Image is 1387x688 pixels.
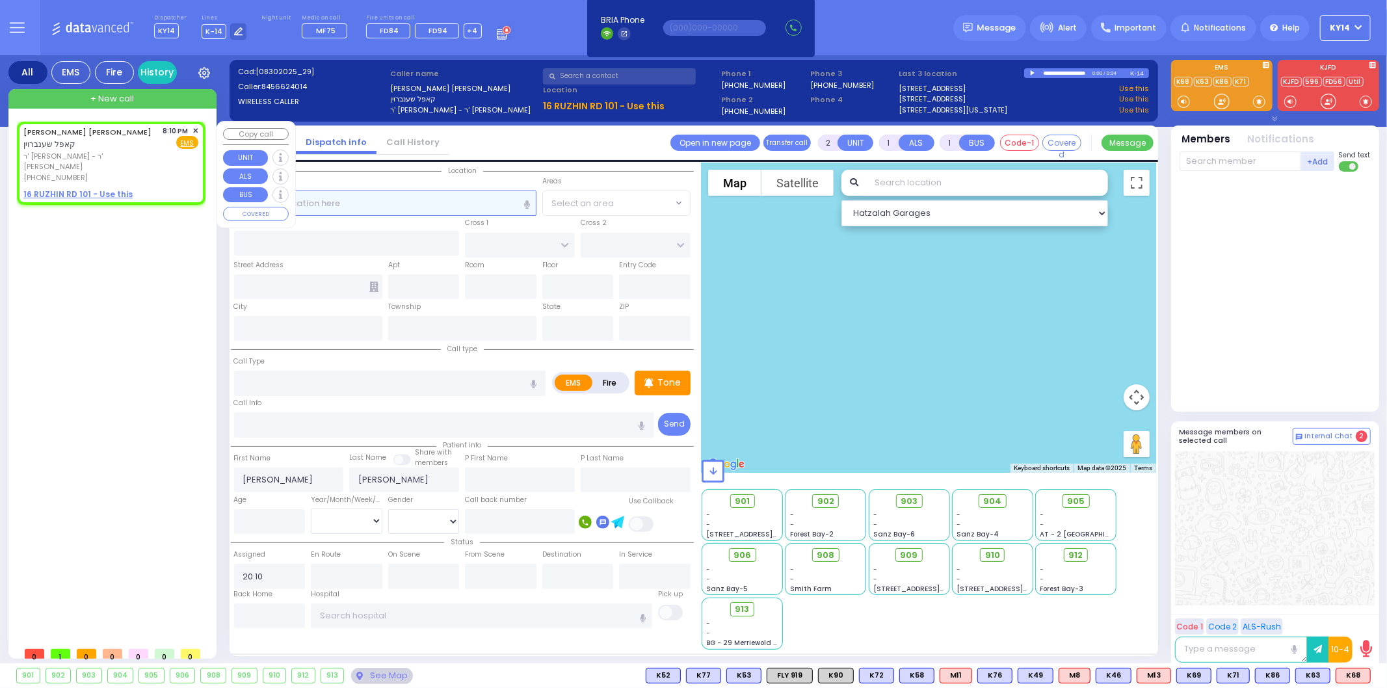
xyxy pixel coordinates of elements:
button: KY14 [1320,15,1371,41]
span: - [707,574,711,584]
button: 10-4 [1328,637,1353,663]
div: 913 [321,668,344,683]
div: K72 [859,668,894,683]
label: En Route [311,549,341,560]
span: 8:10 PM [163,126,189,136]
span: Sanz Bay-4 [957,529,999,539]
span: - [957,564,960,574]
a: Open in new page [670,135,760,151]
label: Assigned [234,549,266,560]
button: COVERED [223,207,289,221]
label: In Service [619,549,652,560]
label: Night unit [261,14,291,22]
span: [STREET_ADDRESS][PERSON_NAME] [873,584,996,594]
button: Message [1102,135,1154,151]
span: - [707,628,711,638]
div: ALS [1336,668,1371,683]
span: [STREET_ADDRESS][PERSON_NAME] [707,529,830,539]
span: - [957,520,960,529]
span: - [873,564,877,574]
label: Turn off text [1339,160,1360,173]
a: K68 [1174,77,1193,86]
div: BLS [1096,668,1131,683]
label: [PHONE_NUMBER] [721,80,786,90]
span: - [873,520,877,529]
button: UNIT [838,135,873,151]
div: BLS [1176,668,1211,683]
div: K69 [1176,668,1211,683]
span: 0 [25,649,44,659]
div: BLS [1295,668,1330,683]
button: Copy call [223,128,289,140]
div: 912 [292,668,315,683]
label: Cross 1 [465,218,488,228]
span: Alert [1058,22,1077,34]
label: Age [234,495,247,505]
input: (000)000-00000 [663,20,766,36]
div: K-14 [1130,68,1149,78]
label: Medic on call [302,14,351,22]
a: Use this [1119,94,1149,105]
label: State [542,302,561,312]
div: BLS [646,668,681,683]
div: 908 [201,668,226,683]
label: Gender [388,495,413,505]
label: P First Name [465,453,508,464]
label: Call back number [465,495,527,505]
div: ALS [940,668,972,683]
label: [PHONE_NUMBER] [810,80,875,90]
span: [08302025_29] [256,66,314,77]
div: BLS [1018,668,1053,683]
span: - [707,520,711,529]
button: +Add [1301,152,1335,171]
a: Use this [1119,83,1149,94]
span: Patient info [436,440,488,450]
div: All [8,61,47,84]
span: [STREET_ADDRESS][PERSON_NAME] [957,584,1079,594]
div: K76 [977,668,1012,683]
input: Search member [1180,152,1301,171]
label: Back Home [234,589,273,600]
span: Phone 1 [721,68,806,79]
button: Code-1 [1000,135,1039,151]
div: 903 [77,668,101,683]
img: Logo [51,20,138,36]
a: [PERSON_NAME] [PERSON_NAME] [23,127,152,137]
span: Phone 3 [810,68,895,79]
button: Internal Chat 2 [1293,428,1371,445]
button: Send [658,413,691,436]
div: K90 [818,668,854,683]
a: [STREET_ADDRESS] [899,83,966,94]
img: comment-alt.png [1296,434,1302,440]
label: Fire units on call [366,14,482,22]
label: On Scene [388,549,420,560]
div: Fire [95,61,134,84]
div: K58 [899,668,934,683]
span: + New call [90,92,134,105]
div: 904 [108,668,133,683]
div: 906 [170,668,195,683]
span: - [1040,510,1044,520]
span: Sanz Bay-5 [707,584,748,594]
span: K-14 [202,24,226,39]
a: Use this [1119,105,1149,116]
div: BLS [726,668,761,683]
span: Message [977,21,1016,34]
label: Last Name [349,453,386,463]
a: K86 [1213,77,1232,86]
div: 909 [232,668,257,683]
span: Status [444,537,480,547]
span: 912 [1069,549,1083,562]
label: Dispatcher [154,14,187,22]
div: 902 [46,668,71,683]
span: - [707,564,711,574]
label: From Scene [465,549,505,560]
button: ALS [223,168,268,184]
span: 2 [1356,430,1367,442]
input: Search location [866,170,1107,196]
label: Call Info [234,398,262,408]
span: 0 [77,649,96,659]
label: Street Address [234,260,284,271]
div: K46 [1096,668,1131,683]
span: Internal Chat [1305,432,1353,441]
